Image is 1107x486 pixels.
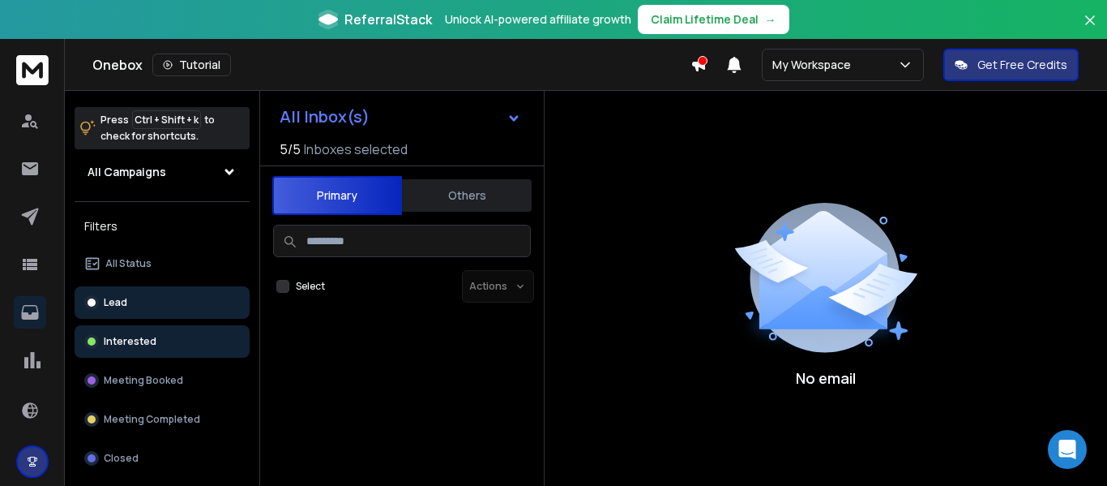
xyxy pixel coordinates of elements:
p: Unlock AI-powered affiliate growth [445,11,631,28]
div: Onebox [92,54,690,76]
button: Lead [75,286,250,319]
button: Tutorial [152,54,231,76]
button: All Status [75,247,250,280]
label: Select [296,280,325,293]
p: Closed [104,452,139,465]
p: No email [796,367,856,389]
button: Close banner [1079,10,1101,49]
p: Press to check for shortcuts. [100,112,215,144]
p: Lead [104,296,127,309]
span: ReferralStack [344,10,432,29]
h3: Filters [75,215,250,238]
p: Meeting Booked [104,374,183,387]
button: Others [402,178,532,213]
button: Meeting Completed [75,403,250,436]
span: 5 / 5 [280,140,301,159]
h1: All Campaigns [88,164,166,180]
button: Get Free Credits [943,49,1079,81]
span: → [765,11,776,28]
p: All Status [105,257,152,270]
span: Ctrl + Shift + k [132,110,201,129]
div: Open Intercom Messenger [1048,430,1087,469]
p: Interested [104,335,156,348]
h1: All Inbox(s) [280,109,370,125]
button: Interested [75,325,250,358]
p: My Workspace [772,57,857,73]
button: Claim Lifetime Deal→ [638,5,789,34]
button: Closed [75,442,250,475]
p: Get Free Credits [977,57,1067,73]
button: Meeting Booked [75,364,250,397]
h3: Inboxes selected [304,140,408,159]
button: All Inbox(s) [267,101,534,133]
p: Meeting Completed [104,413,200,426]
button: Primary [272,176,402,215]
button: All Campaigns [75,156,250,188]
